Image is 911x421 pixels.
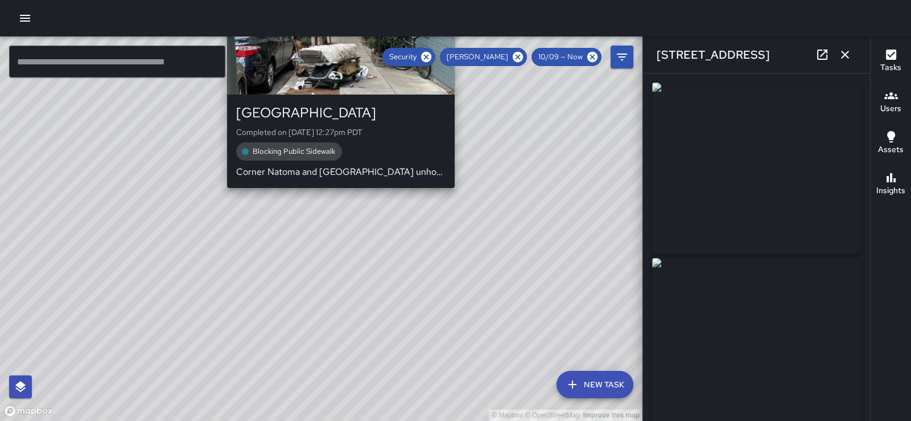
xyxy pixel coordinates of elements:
div: Security [382,48,435,66]
h6: Assets [878,144,904,156]
p: Corner Natoma and [GEOGRAPHIC_DATA] unhoused blocking sidewalk coppertive and relocating [236,165,446,179]
span: [PERSON_NAME] [440,51,515,63]
div: [PERSON_NAME] [440,48,527,66]
button: New Task [557,371,633,398]
button: Users [871,82,911,123]
button: Insights [871,164,911,205]
h6: Tasks [880,62,901,74]
span: 10/09 — Now [531,51,590,63]
button: Assets [871,123,911,164]
p: Completed on [DATE] 12:27pm PDT [236,126,446,138]
h6: [STREET_ADDRESS] [657,46,770,64]
div: [GEOGRAPHIC_DATA] [236,104,446,122]
img: request_images%2Fa3a42c50-a544-11f0-b553-5be82c79e27f [652,83,861,254]
div: 10/09 — Now [531,48,601,66]
span: Security [382,51,423,63]
h6: Insights [876,185,905,197]
button: Tasks [871,41,911,82]
h6: Users [880,103,901,115]
button: Filters [611,46,633,68]
span: Blocking Public Sidewalk [246,146,342,157]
